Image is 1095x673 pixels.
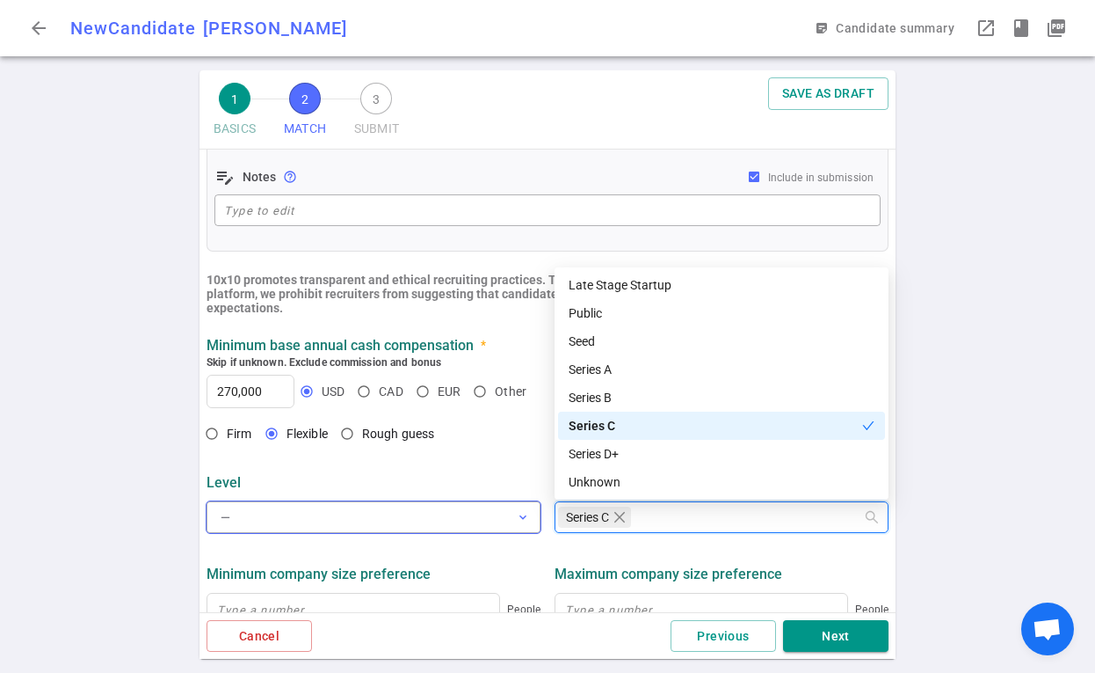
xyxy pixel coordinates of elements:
[558,271,885,299] div: Late Stage Startup
[207,337,474,354] strong: Minimum base annual cash compensation
[558,327,885,355] div: Seed
[783,620,888,653] button: Next
[495,384,526,399] span: Other
[569,360,874,379] div: Series A
[207,474,241,491] strong: Level
[207,501,540,533] button: —
[569,472,874,492] div: Unknown
[207,376,294,407] input: Type a number
[768,77,888,110] button: SAVE AS DRAFT
[221,507,230,529] div: —
[1039,11,1074,46] button: Open PDF in a popup
[566,508,609,527] span: Series C
[207,594,499,625] input: Type a number
[379,384,402,399] span: CAD
[569,332,874,351] div: Seed
[569,275,874,295] div: Late Stage Startup
[1011,18,1032,39] span: book
[558,299,885,327] div: Public
[555,566,782,582] strong: Maximum company size preference
[283,170,297,184] span: Notes on work location and flexibility to relocate
[347,77,406,149] button: 3SUBMIT
[968,11,1004,46] button: Open LinkedIn as a popup
[613,510,627,524] span: close
[207,566,431,582] strong: Minimum company size preference
[284,114,326,143] span: MATCH
[277,77,333,149] button: 2MATCH
[438,384,460,399] span: EUR
[815,21,829,35] span: sticky_note_2
[214,166,236,187] span: edit_note
[558,384,885,412] div: Series B
[975,18,997,39] span: launch
[214,114,256,143] span: BASICS
[569,304,874,323] div: Public
[1004,11,1039,46] button: Open resume highlights in a popup
[558,468,885,496] div: Unknown
[855,601,888,618] span: People
[322,384,344,399] span: USD
[768,172,874,184] span: Include in submission
[569,416,862,435] div: Series C
[207,356,441,369] b: Skip if unknown. Exclude commission and bonus
[1021,603,1074,655] a: Open chat
[227,427,252,441] span: Firm
[558,507,631,528] span: Series C
[219,83,250,114] span: 1
[360,83,392,114] span: 3
[207,273,850,315] b: 10x10 promotes transparent and ethical recruiting practices. To build trust between employers, ca...
[362,427,435,441] span: Rough guess
[569,444,874,464] div: Series D+
[555,594,847,625] input: Type a number
[243,170,276,184] strong: Notes
[862,420,874,432] span: check
[286,427,328,441] span: Flexible
[516,510,530,524] span: expand_more
[811,12,961,45] button: Open sticky note
[671,620,776,653] button: Previous
[207,77,263,149] button: 1BASICS
[203,18,347,39] span: [PERSON_NAME]
[28,18,49,39] span: arrow_back
[354,114,399,143] span: SUBMIT
[507,601,540,618] span: People
[21,11,56,46] button: Go back
[558,355,885,384] div: Series A
[1046,18,1067,39] i: picture_as_pdf
[558,412,885,440] div: Series C
[558,440,885,468] div: Series D+
[70,18,196,39] span: New Candidate
[289,83,321,114] span: 2
[207,620,312,653] button: Cancel
[569,388,874,407] div: Series B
